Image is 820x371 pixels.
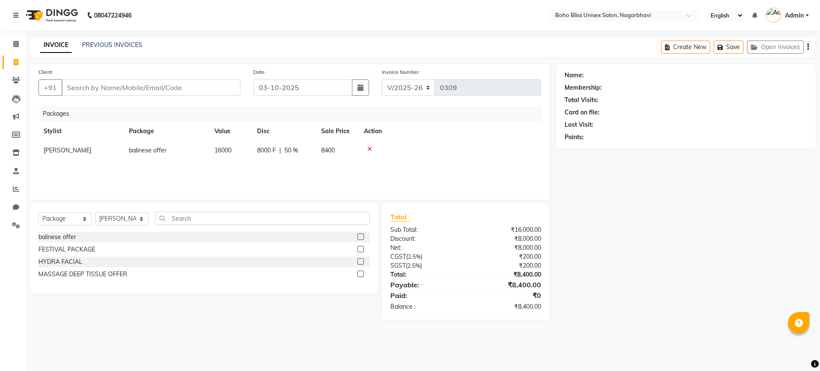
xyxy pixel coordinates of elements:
img: Admin [766,8,781,23]
button: Open Invoices [747,41,804,54]
div: ( ) [384,261,466,270]
span: 16000 [214,146,231,154]
th: Sale Price [316,122,359,141]
div: Payable: [384,280,466,290]
span: SGST [390,262,406,269]
div: Sub Total: [384,225,466,234]
span: | [279,146,281,155]
span: 8000 F [257,146,276,155]
div: ₹8,000.00 [466,234,547,243]
th: Disc [252,122,316,141]
div: HYDRA FACIAL [38,257,82,266]
span: [PERSON_NAME] [44,146,91,154]
div: Paid: [384,290,466,301]
input: Search by Name/Mobile/Email/Code [61,79,240,96]
img: logo [22,3,80,27]
div: ₹0 [466,290,547,301]
span: balinese offer [129,146,167,154]
div: ₹8,000.00 [466,243,547,252]
span: Total [390,213,410,222]
input: Search [155,212,370,225]
label: Invoice Number [382,68,419,76]
div: FESTIVAL PACKAGE [38,245,95,254]
th: Package [124,122,209,141]
span: 2.5% [407,262,420,269]
a: PREVIOUS INVOICES [82,41,142,49]
b: 08047224946 [94,3,132,27]
div: ₹16,000.00 [466,225,547,234]
div: ₹200.00 [466,261,547,270]
label: Client [38,68,52,76]
div: Membership: [565,83,602,92]
button: +91 [38,79,62,96]
div: Points: [565,133,584,142]
div: ₹8,400.00 [466,302,547,311]
div: Discount: [384,234,466,243]
div: Net: [384,243,466,252]
div: MASSAGE DEEP TISSUE OFFER [38,270,127,279]
div: Last Visit: [565,120,593,129]
div: ₹8,400.00 [466,280,547,290]
label: Date [253,68,265,76]
th: Stylist [38,122,124,141]
div: Total Visits: [565,96,598,105]
th: Value [209,122,252,141]
span: CGST [390,253,406,260]
span: 8400 [321,146,335,154]
a: INVOICE [40,38,72,53]
span: Admin [785,11,804,20]
span: 2.5% [408,253,421,260]
div: ₹200.00 [466,252,547,261]
div: Balance : [384,302,466,311]
button: Save [714,41,744,54]
button: Create New [661,41,710,54]
div: Name: [565,71,584,80]
div: Card on file: [565,108,600,117]
div: ₹8,400.00 [466,270,547,279]
div: Total: [384,270,466,279]
div: balinese offer [38,233,76,242]
iframe: chat widget [784,337,811,362]
th: Action [359,122,541,141]
div: ( ) [384,252,466,261]
div: Packages [39,106,548,122]
span: 50 % [284,146,298,155]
